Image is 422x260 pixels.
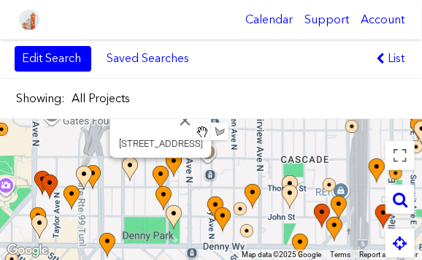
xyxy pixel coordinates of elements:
img: Google [4,241,52,260]
img: favicon-96x96.png [19,9,39,30]
a: Edit Search [15,46,91,71]
a: List [370,45,410,72]
div: [STREET_ADDRESS] [119,138,203,149]
a: Report a map error [359,251,418,259]
a: Terms [330,251,350,259]
span: Map data ©2025 Google [242,251,321,259]
a: Saved Searches [99,46,197,71]
button: Draw a shape [211,123,229,140]
button: Stop drawing [193,123,211,140]
button: Close [168,103,203,138]
a: Open this area in Google Maps (opens a new window) [4,241,52,260]
button: Toggle fullscreen view [385,141,415,170]
span: All Projects [72,91,130,107]
div: Showing: [16,91,69,107]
